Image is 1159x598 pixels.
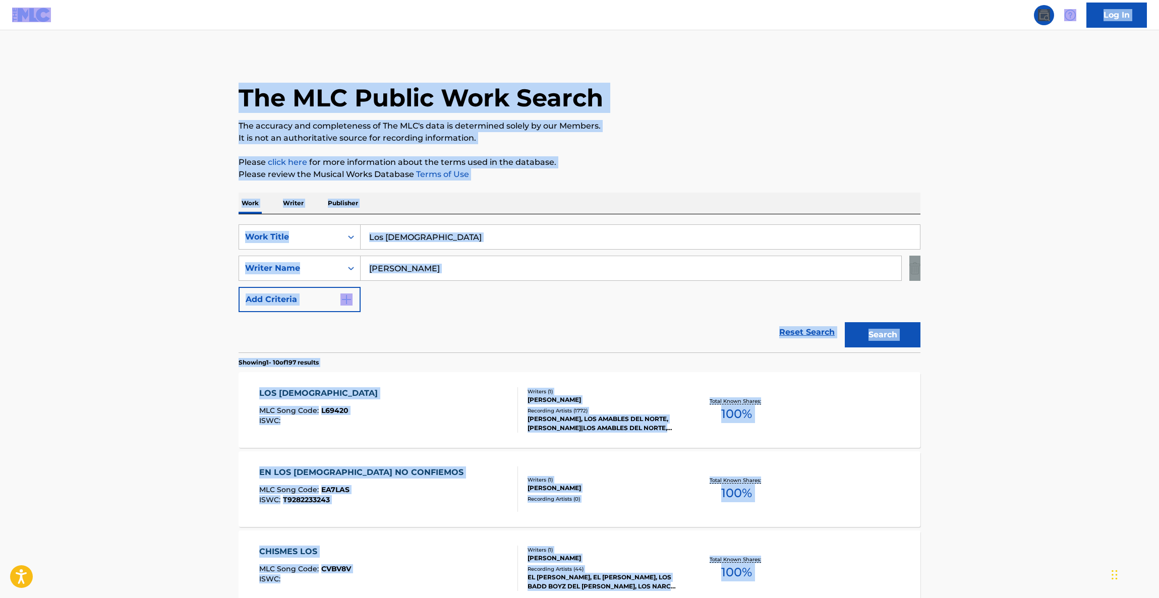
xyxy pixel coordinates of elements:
[259,495,283,504] span: ISWC :
[259,406,321,415] span: MLC Song Code :
[721,563,752,581] span: 100 %
[528,495,680,503] div: Recording Artists ( 0 )
[721,484,752,502] span: 100 %
[239,168,920,181] p: Please review the Musical Works Database
[414,169,469,179] a: Terms of Use
[321,485,350,494] span: EA7LAS
[239,358,319,367] p: Showing 1 - 10 of 197 results
[259,485,321,494] span: MLC Song Code :
[528,388,680,395] div: Writers ( 1 )
[710,397,764,405] p: Total Known Shares:
[528,554,680,563] div: [PERSON_NAME]
[1038,9,1050,21] img: search
[259,387,383,399] div: LOS [DEMOGRAPHIC_DATA]
[245,231,336,243] div: Work Title
[710,476,764,484] p: Total Known Shares:
[245,262,336,274] div: Writer Name
[12,8,51,22] img: MLC Logo
[239,451,920,527] a: EN LOS [DEMOGRAPHIC_DATA] NO CONFIEMOSMLC Song Code:EA7LASISWC:T9282233243Writers (1)[PERSON_NAME...
[528,546,680,554] div: Writers ( 1 )
[239,120,920,132] p: The accuracy and completeness of The MLC's data is determined solely by our Members.
[528,407,680,414] div: Recording Artists ( 1772 )
[721,405,752,423] span: 100 %
[239,83,603,113] h1: The MLC Public Work Search
[321,564,351,573] span: CVBV8V
[239,287,361,312] button: Add Criteria
[280,193,307,214] p: Writer
[259,546,351,558] div: CHISMES LOS
[528,573,680,591] div: EL [PERSON_NAME], EL [PERSON_NAME], LOS BADD BOYZ DEL [PERSON_NAME], LOS NARCOS DE S.L.P, EL TIGR...
[259,416,283,425] span: ISWC :
[259,564,321,573] span: MLC Song Code :
[268,157,307,167] a: click here
[239,224,920,352] form: Search Form
[239,372,920,448] a: LOS [DEMOGRAPHIC_DATA]MLC Song Code:L69420ISWC:Writers (1)[PERSON_NAME]Recording Artists (1772)[P...
[845,322,920,347] button: Search
[1034,5,1054,25] a: Public Search
[259,574,283,583] span: ISWC :
[528,476,680,484] div: Writers ( 1 )
[325,193,361,214] p: Publisher
[1060,5,1080,25] div: Help
[340,293,353,306] img: 9d2ae6d4665cec9f34b9.svg
[239,156,920,168] p: Please for more information about the terms used in the database.
[528,484,680,493] div: [PERSON_NAME]
[1064,9,1076,21] img: help
[909,256,920,281] img: Delete Criterion
[1086,3,1147,28] a: Log In
[1109,550,1159,598] iframe: Chat Widget
[259,466,469,479] div: EN LOS [DEMOGRAPHIC_DATA] NO CONFIEMOS
[710,556,764,563] p: Total Known Shares:
[283,495,330,504] span: T9282233243
[774,321,840,343] a: Reset Search
[528,414,680,433] div: [PERSON_NAME], LOS AMABLES DEL NORTE, [PERSON_NAME]|LOS AMABLES DEL NORTE, [PERSON_NAME], [PERSON...
[239,193,262,214] p: Work
[1112,560,1118,590] div: Drag
[321,406,349,415] span: L69420
[528,395,680,404] div: [PERSON_NAME]
[239,132,920,144] p: It is not an authoritative source for recording information.
[528,565,680,573] div: Recording Artists ( 44 )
